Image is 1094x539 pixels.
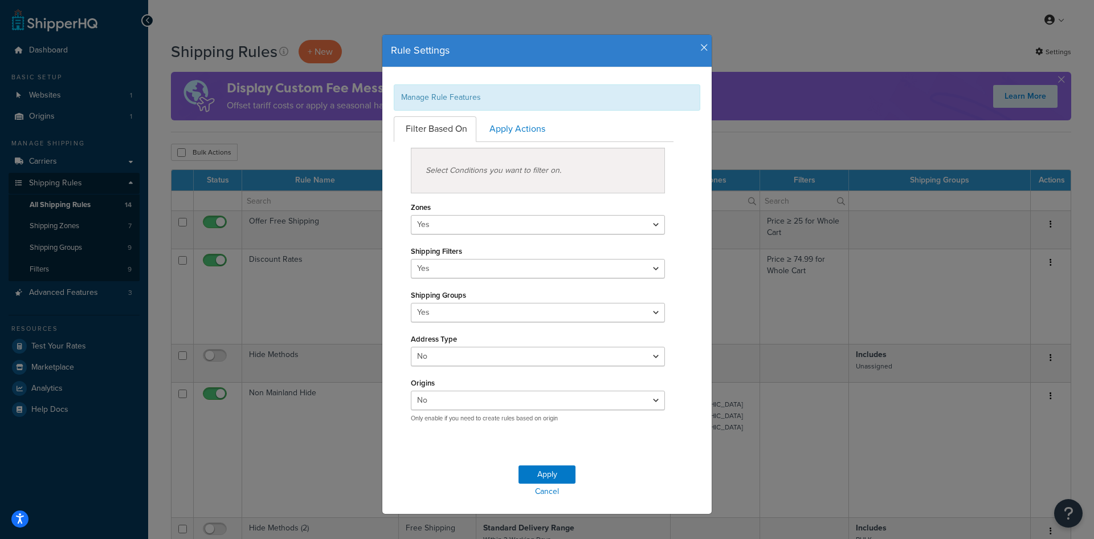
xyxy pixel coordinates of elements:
[411,291,466,299] label: Shipping Groups
[411,247,462,256] label: Shipping Filters
[394,116,476,142] a: Filter Based On
[394,84,700,111] div: Manage Rule Features
[411,414,665,423] p: Only enable if you need to create rules based on origin
[411,148,665,193] div: Select Conditions you want to filter on.
[411,203,431,212] label: Zones
[391,43,703,58] h4: Rule Settings
[411,335,457,343] label: Address Type
[477,116,554,142] a: Apply Actions
[382,484,712,500] a: Cancel
[519,465,575,484] button: Apply
[411,379,435,387] label: Origins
